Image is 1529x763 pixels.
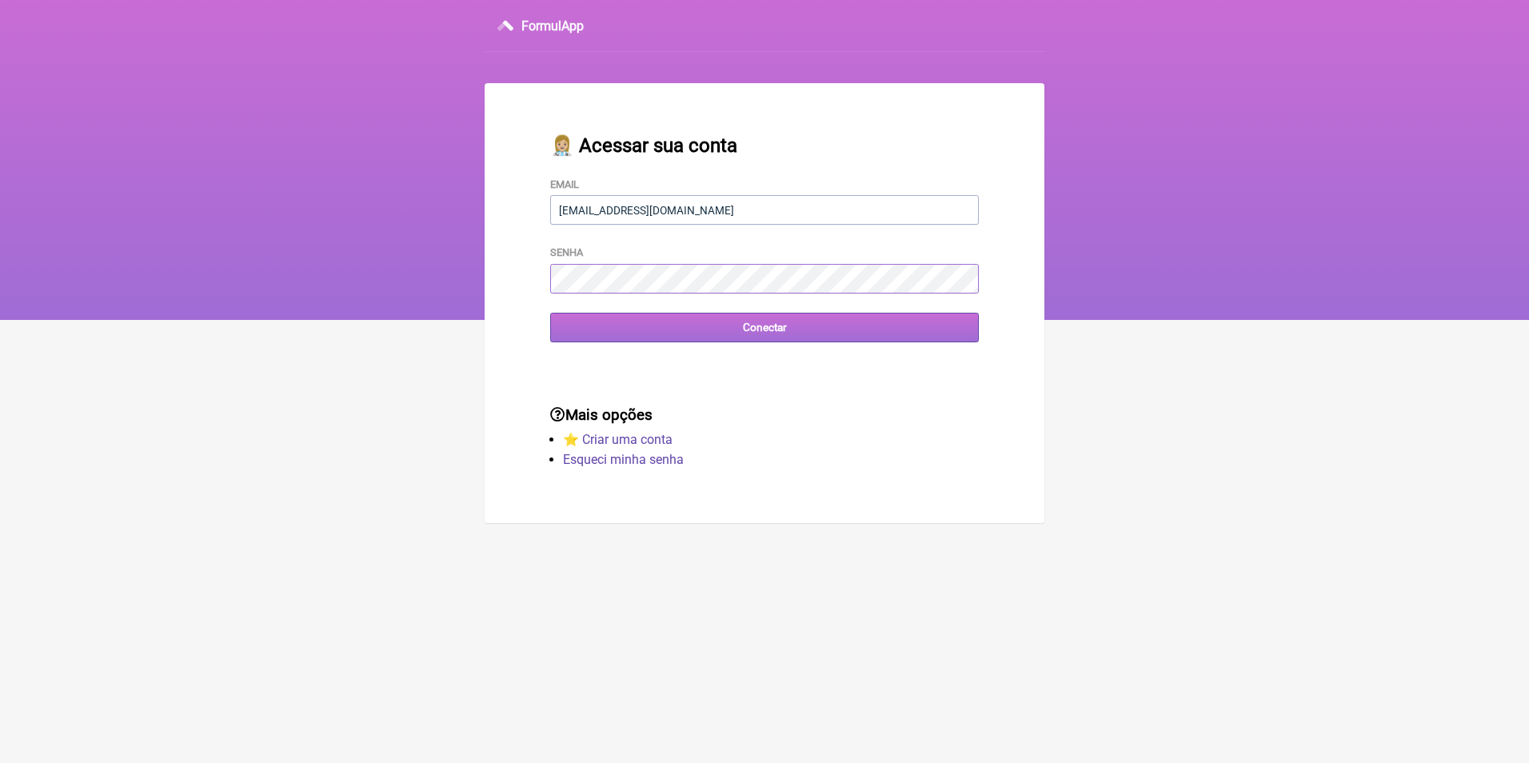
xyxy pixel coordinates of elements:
a: Esqueci minha senha [563,452,684,467]
a: ⭐️ Criar uma conta [563,432,673,447]
input: Conectar [550,313,979,342]
h2: 👩🏼‍⚕️ Acessar sua conta [550,134,979,157]
label: Senha [550,246,583,258]
h3: Mais opções [550,406,979,424]
h3: FormulApp [521,18,584,34]
label: Email [550,178,579,190]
